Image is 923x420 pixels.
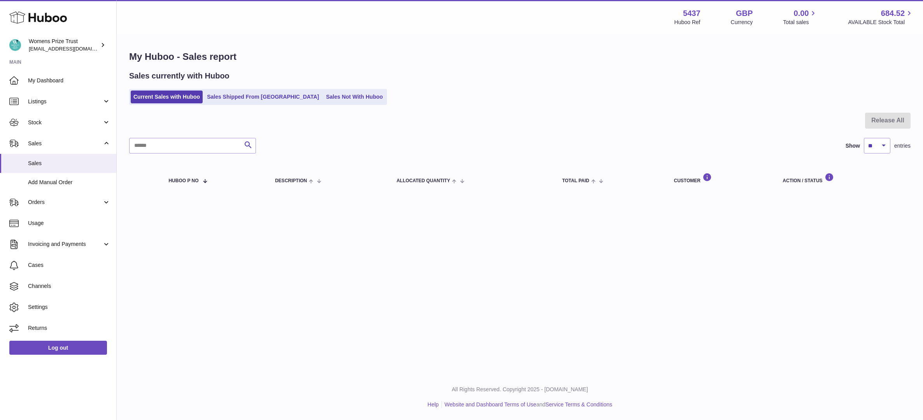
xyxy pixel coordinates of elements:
[881,8,905,19] span: 684.52
[28,119,102,126] span: Stock
[129,51,911,63] h1: My Huboo - Sales report
[674,19,701,26] div: Huboo Ref
[123,386,917,393] p: All Rights Reserved. Copyright 2025 - [DOMAIN_NAME]
[731,19,753,26] div: Currency
[28,261,110,269] span: Cases
[28,160,110,167] span: Sales
[545,401,612,408] a: Service Terms & Conditions
[9,39,21,51] img: internalAdmin-5437@internal.huboo.com
[794,8,809,19] span: 0.00
[783,19,818,26] span: Total sales
[846,142,860,150] label: Show
[894,142,911,150] span: entries
[28,199,102,206] span: Orders
[442,401,612,408] li: and
[396,178,450,183] span: ALLOCATED Quantity
[683,8,701,19] strong: 5437
[783,8,818,26] a: 0.00 Total sales
[323,91,385,103] a: Sales Not With Huboo
[674,173,767,183] div: Customer
[29,38,99,52] div: Womens Prize Trust
[28,77,110,84] span: My Dashboard
[28,282,110,290] span: Channels
[427,401,439,408] a: Help
[28,140,102,147] span: Sales
[131,91,203,103] a: Current Sales with Huboo
[736,8,753,19] strong: GBP
[275,178,307,183] span: Description
[28,303,110,311] span: Settings
[28,98,102,105] span: Listings
[848,19,914,26] span: AVAILABLE Stock Total
[28,240,102,248] span: Invoicing and Payments
[445,401,536,408] a: Website and Dashboard Terms of Use
[29,45,114,52] span: [EMAIL_ADDRESS][DOMAIN_NAME]
[9,341,107,355] a: Log out
[129,71,229,81] h2: Sales currently with Huboo
[168,178,198,183] span: Huboo P no
[28,179,110,186] span: Add Manual Order
[204,91,322,103] a: Sales Shipped From [GEOGRAPHIC_DATA]
[562,178,589,183] span: Total paid
[28,324,110,332] span: Returns
[848,8,914,26] a: 684.52 AVAILABLE Stock Total
[783,173,903,183] div: Action / Status
[28,220,110,227] span: Usage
